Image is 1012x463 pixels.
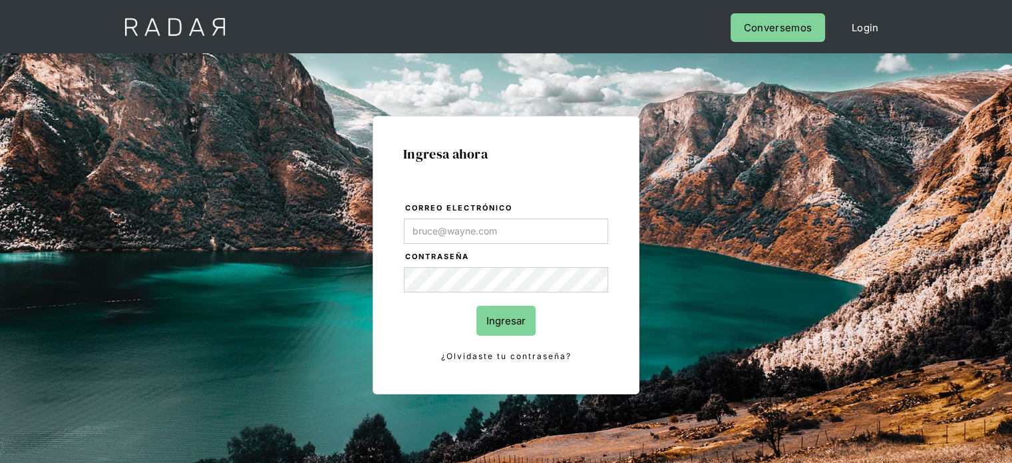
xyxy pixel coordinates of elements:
label: Correo electrónico [405,202,608,215]
form: Login Form [403,201,609,364]
a: Login [838,13,892,42]
a: ¿Olvidaste tu contraseña? [404,349,608,364]
label: Contraseña [405,250,608,264]
h1: Ingresa ahora [403,147,609,161]
input: bruce@wayne.com [404,219,608,244]
input: Ingresar [476,306,536,336]
a: Conversemos [731,13,825,42]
